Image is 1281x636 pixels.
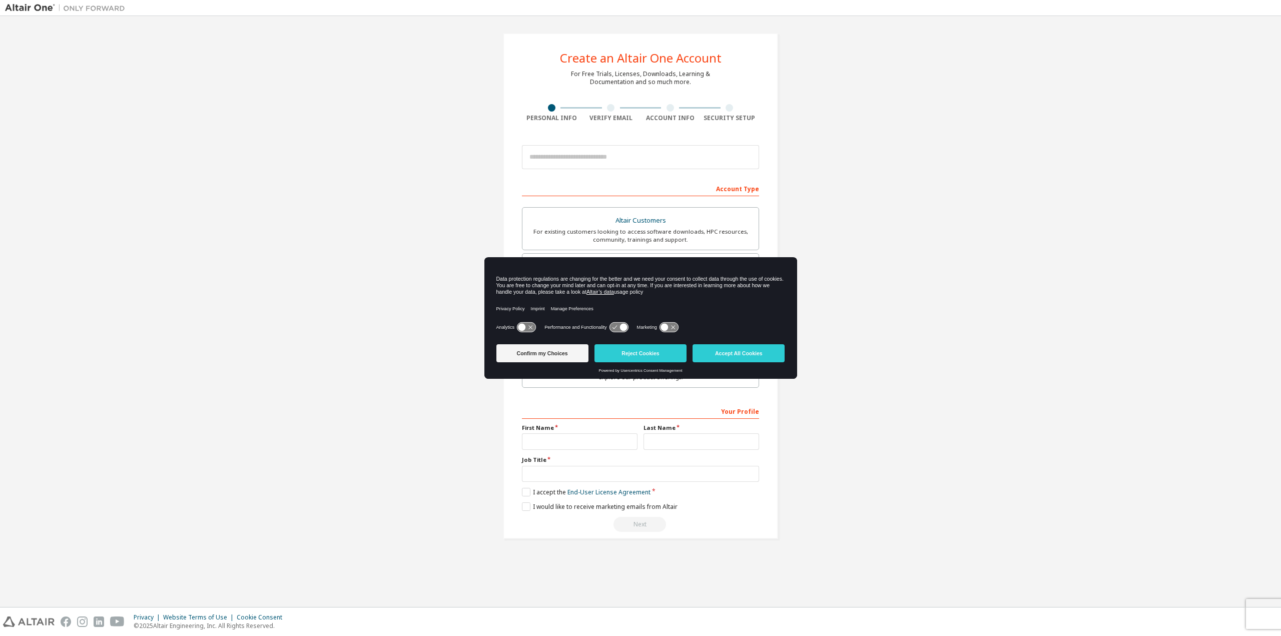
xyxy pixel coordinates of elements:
[522,517,759,532] div: Read and acccept EULA to continue
[110,616,125,627] img: youtube.svg
[581,114,641,122] div: Verify Email
[3,616,55,627] img: altair_logo.svg
[528,228,753,244] div: For existing customers looking to access software downloads, HPC resources, community, trainings ...
[134,613,163,621] div: Privacy
[522,488,651,496] label: I accept the
[237,613,288,621] div: Cookie Consent
[522,456,759,464] label: Job Title
[77,616,88,627] img: instagram.svg
[61,616,71,627] img: facebook.svg
[522,403,759,419] div: Your Profile
[571,70,710,86] div: For Free Trials, Licenses, Downloads, Learning & Documentation and so much more.
[522,424,637,432] label: First Name
[644,424,759,432] label: Last Name
[700,114,760,122] div: Security Setup
[94,616,104,627] img: linkedin.svg
[560,52,722,64] div: Create an Altair One Account
[522,180,759,196] div: Account Type
[567,488,651,496] a: End-User License Agreement
[5,3,130,13] img: Altair One
[134,621,288,630] p: © 2025 Altair Engineering, Inc. All Rights Reserved.
[522,502,678,511] label: I would like to receive marketing emails from Altair
[528,214,753,228] div: Altair Customers
[163,613,237,621] div: Website Terms of Use
[522,114,581,122] div: Personal Info
[640,114,700,122] div: Account Info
